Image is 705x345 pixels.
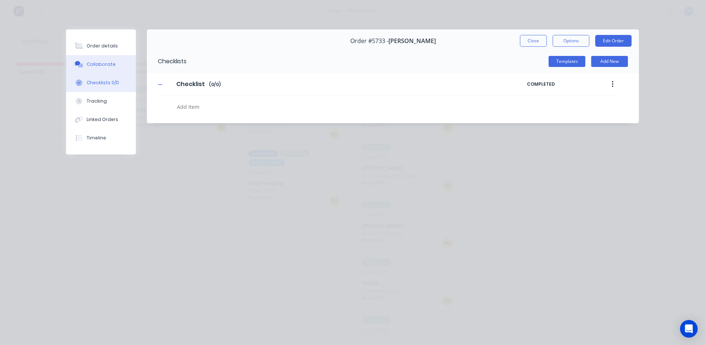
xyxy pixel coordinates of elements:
button: Options [553,35,589,47]
button: Order details [66,37,136,55]
button: Checklists 0/0 [66,74,136,92]
button: Add New [591,56,628,67]
button: Collaborate [66,55,136,74]
div: Order details [87,43,118,49]
div: Checklists 0/0 [87,79,119,86]
div: Tracking [87,98,107,104]
button: Edit Order [595,35,632,47]
span: COMPLETED [527,81,589,88]
input: Enter Checklist name [172,79,209,90]
div: Timeline [87,135,106,141]
span: ( 0 / 0 ) [209,81,221,88]
span: [PERSON_NAME] [388,38,436,45]
div: Checklists [147,50,187,73]
span: Order #5733 - [350,38,388,45]
div: Collaborate [87,61,116,68]
div: Linked Orders [87,116,118,123]
div: Open Intercom Messenger [680,320,698,338]
button: Timeline [66,129,136,147]
button: Templates [549,56,585,67]
button: Linked Orders [66,110,136,129]
button: Tracking [66,92,136,110]
button: Close [520,35,547,47]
